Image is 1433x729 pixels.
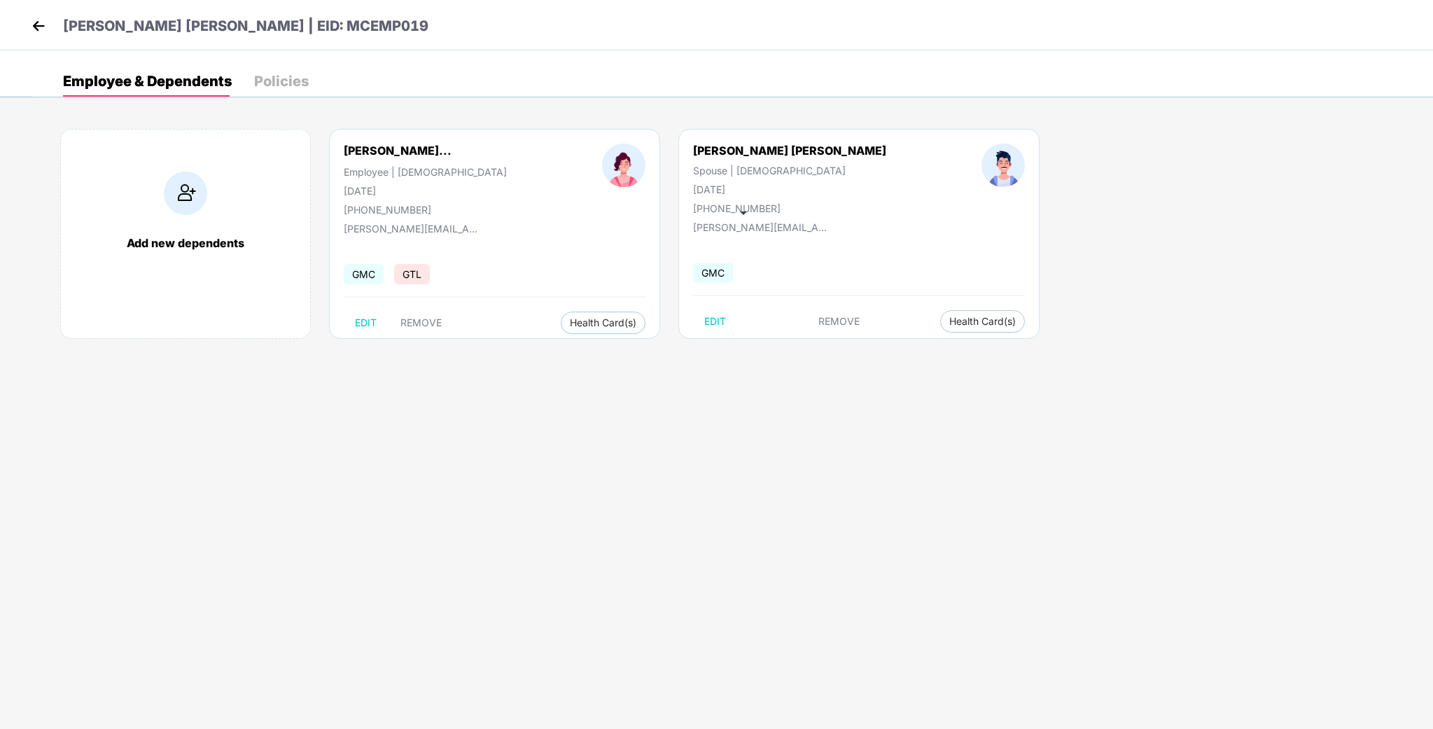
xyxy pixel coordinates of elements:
[704,316,726,327] span: EDIT
[344,185,507,197] div: [DATE]
[389,312,453,334] button: REMOVE
[400,317,442,328] span: REMOVE
[63,74,232,88] div: Employee & Dependents
[807,310,871,333] button: REMOVE
[693,263,733,283] span: GMC
[355,317,377,328] span: EDIT
[344,204,507,216] div: [PHONE_NUMBER]
[949,318,1016,325] span: Health Card(s)
[693,310,737,333] button: EDIT
[693,144,886,158] div: [PERSON_NAME] [PERSON_NAME]
[570,319,636,326] span: Health Card(s)
[602,144,645,187] img: profileImage
[254,74,309,88] div: Policies
[818,316,860,327] span: REMOVE
[28,15,49,36] img: back
[693,221,833,233] div: [PERSON_NAME][EMAIL_ADDRESS][DOMAIN_NAME]
[344,264,384,284] span: GMC
[693,202,886,214] div: [PHONE_NUMBER]
[394,264,430,284] span: GTL
[344,144,452,158] div: [PERSON_NAME]...
[344,166,507,178] div: Employee | [DEMOGRAPHIC_DATA]
[75,236,296,250] div: Add new dependents
[344,312,388,334] button: EDIT
[940,310,1025,333] button: Health Card(s)
[344,223,484,235] div: [PERSON_NAME][EMAIL_ADDRESS][DOMAIN_NAME]
[561,312,645,334] button: Health Card(s)
[981,144,1025,187] img: profileImage
[164,172,207,215] img: addIcon
[63,15,428,37] p: [PERSON_NAME] [PERSON_NAME] | EID: MCEMP019
[693,183,886,195] div: [DATE]
[693,165,886,176] div: Spouse | [DEMOGRAPHIC_DATA]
